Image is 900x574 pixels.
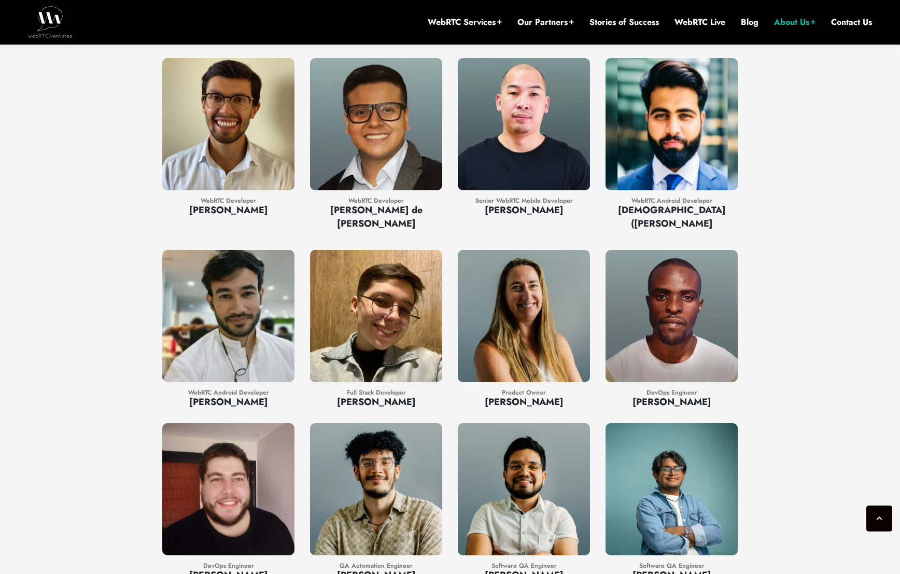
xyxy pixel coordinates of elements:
img: WebRTC.ventures [28,6,72,37]
h3: [PERSON_NAME] [162,395,294,409]
a: Contact Us [831,17,872,28]
img: andresrincon [162,58,294,190]
div: WebRTC Developer [310,190,442,208]
h3: [DEMOGRAPHIC_DATA] ([PERSON_NAME] [606,203,738,230]
div: Software QA Engineer [458,555,590,573]
div: WebRTC Android Developer [162,382,294,400]
div: DevOps Engineer [162,555,294,573]
img: Jawad Zeb [162,250,294,382]
div: Full Stack Developer [310,382,442,400]
h3: [PERSON_NAME] de [PERSON_NAME] [310,203,442,230]
h3: [PERSON_NAME] [606,395,738,409]
img: Max Leon [162,423,294,555]
div: WebRTC Android Developer [606,190,738,208]
a: Blog [741,17,758,28]
img: José Saavedra [458,423,590,555]
img: Mario2025 [606,423,738,555]
div: DevOps Engineer [606,382,738,400]
a: About Us [774,17,815,28]
h3: [PERSON_NAME] [310,395,442,409]
div: Software QA Engineer [606,555,738,573]
a: WebRTC Live [674,17,725,28]
h3: [PERSON_NAME] [458,203,590,217]
h3: [PERSON_NAME] [162,203,294,217]
div: Product Owner [458,382,590,400]
div: WebRTC Developer [162,190,294,208]
h3: [PERSON_NAME] [458,395,590,409]
a: Our Partners [517,17,574,28]
div: QA Automation Engineer [310,555,442,573]
img: Alice Habitzreuter [310,250,442,382]
div: Senior WebRTC Mobile Developer [458,190,590,208]
a: Stories of Success [589,17,659,28]
a: WebRTC Services [428,17,502,28]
